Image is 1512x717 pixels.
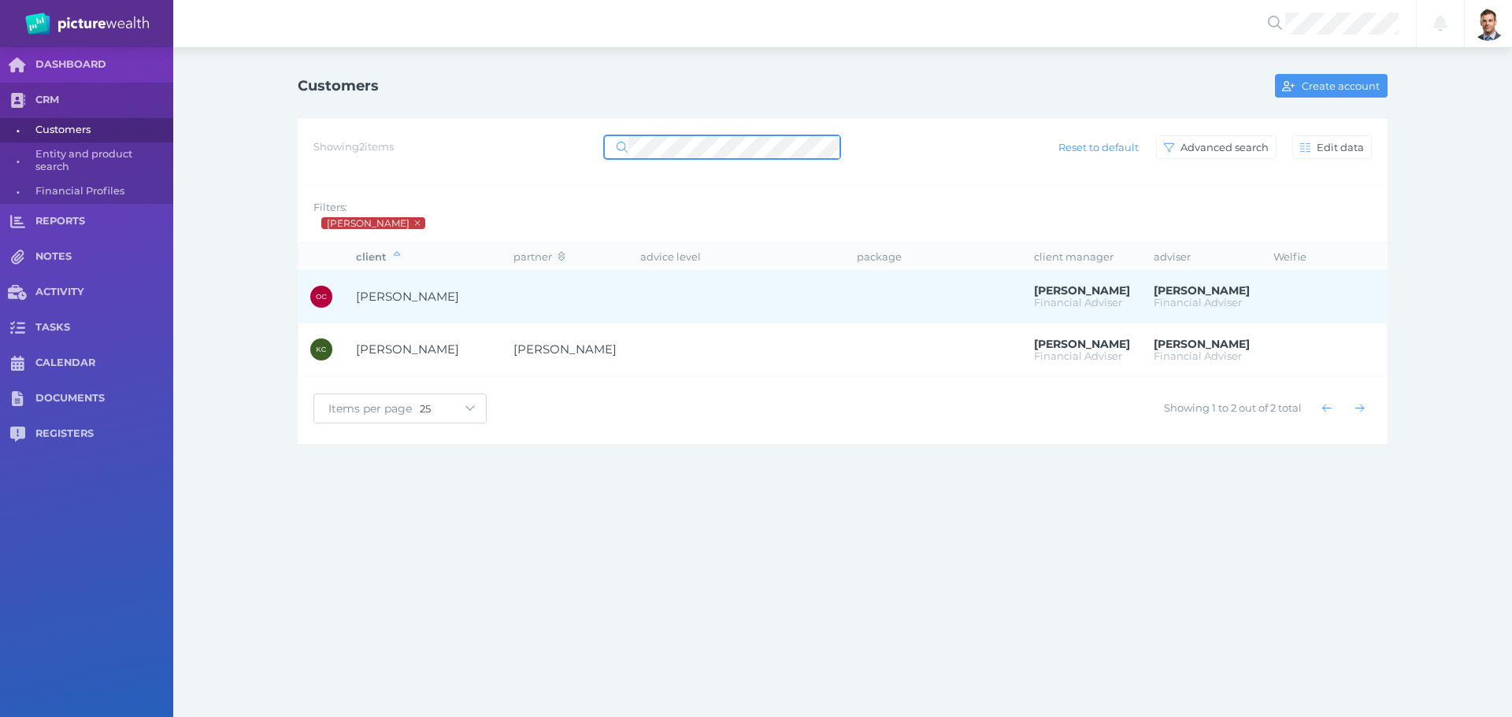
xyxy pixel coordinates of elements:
span: Showing 2 items [313,140,394,153]
span: DOCUMENTS [35,392,173,405]
img: Brad Bond [1471,6,1506,41]
span: Kelvin Crombie [356,342,459,357]
span: Henriette Crombie [513,342,617,357]
span: Create account [1299,79,1387,92]
th: Welfie [1262,243,1325,270]
span: Customers [35,118,168,142]
div: Orit Crombie [310,286,332,308]
span: Items per page [314,401,420,416]
span: KC [317,346,327,353]
span: Financial Adviser [1034,296,1122,309]
h1: Customers [298,77,379,94]
th: advice level [628,243,845,270]
span: Brad Bond [1034,337,1130,351]
button: Show next page [1348,397,1372,420]
button: Reset to default [1051,135,1147,159]
th: client manager [1022,243,1142,270]
span: CALENDAR [35,357,173,370]
span: TASKS [35,321,173,334]
span: Financial Adviser [1154,296,1242,309]
span: DASHBOARD [35,58,173,72]
span: REGISTERS [35,427,173,441]
span: Showing 1 to 2 out of 2 total [1164,401,1302,414]
span: Brad Bond [326,217,410,229]
div: Kelvin Crombie [310,338,332,360]
button: Advanced search [1156,135,1277,159]
span: Financial Profiles [35,179,168,204]
span: Brad Bond [1034,283,1130,298]
span: REPORTS [35,215,173,228]
span: ACTIVITY [35,286,173,299]
span: CRM [35,94,173,107]
span: partner [513,250,565,263]
span: Brad Bond [1154,337,1250,351]
span: Financial Adviser [1034,349,1122,362]
span: Financial Adviser [1154,349,1242,362]
span: Orit Crombie [356,289,459,304]
span: Filters: [313,201,347,213]
span: client [356,250,400,263]
button: Create account [1275,74,1388,98]
button: Show previous page [1315,397,1339,420]
span: Brad Bond [1154,283,1250,298]
span: Reset to default [1052,141,1146,153]
img: PW [25,13,149,35]
span: Entity and product search [35,142,168,179]
span: NOTES [35,250,173,264]
th: adviser [1142,243,1262,270]
span: OC [316,293,327,301]
span: Edit data [1314,141,1371,153]
th: package [845,243,1021,270]
span: Advanced search [1177,141,1276,153]
button: Edit data [1292,135,1372,159]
